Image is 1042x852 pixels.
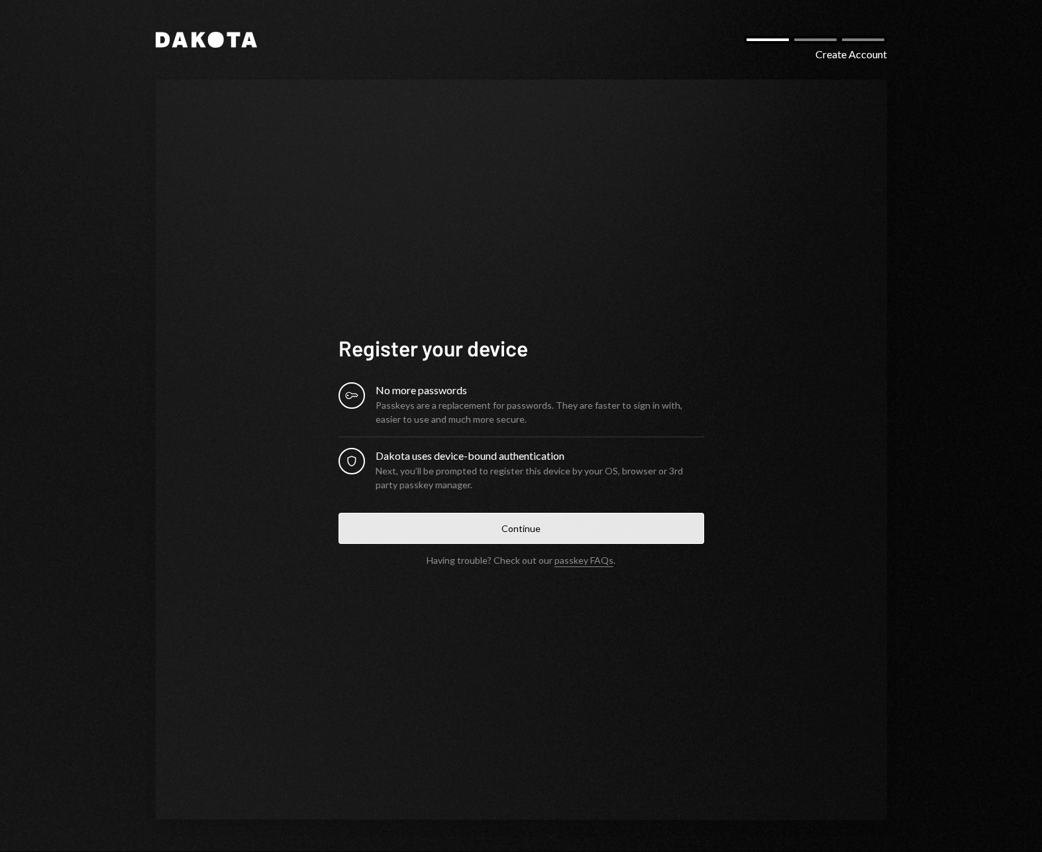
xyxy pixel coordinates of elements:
h1: Register your device [339,335,704,361]
div: No more passwords [376,382,704,398]
div: Having trouble? Check out our . [427,555,615,566]
div: Create Account [815,46,887,62]
div: Next, you’ll be prompted to register this device by your OS, browser or 3rd party passkey manager. [376,464,704,492]
div: Passkeys are a replacement for passwords. They are faster to sign in with, easier to use and much... [376,398,704,426]
div: Dakota uses device-bound authentication [376,448,704,464]
button: Continue [339,513,704,544]
a: passkey FAQs [554,555,613,567]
